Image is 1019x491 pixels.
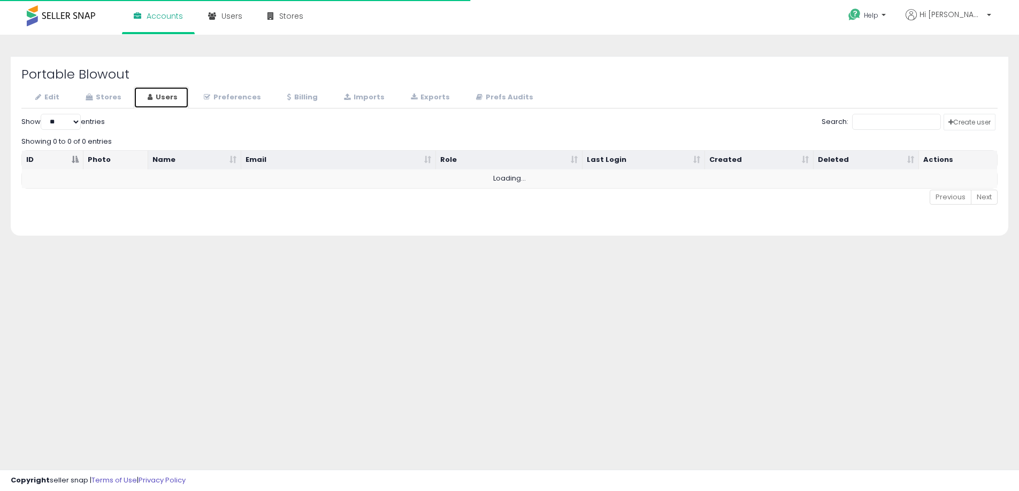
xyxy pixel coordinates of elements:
div: Showing 0 to 0 of 0 entries [21,133,998,147]
a: Stores [72,87,133,108]
h2: Portable Blowout [21,67,998,81]
i: Get Help [848,8,861,21]
label: Show entries [21,114,105,130]
td: Loading... [22,169,997,188]
th: ID: activate to sort column descending [22,151,83,170]
a: Preferences [190,87,272,108]
a: Previous [930,190,971,205]
th: Last Login: activate to sort column ascending [583,151,705,170]
th: Email: activate to sort column ascending [241,151,436,170]
th: Name: activate to sort column ascending [148,151,241,170]
a: Prefs Audits [462,87,545,108]
a: Users [134,87,189,108]
label: Search: [822,114,941,130]
div: seller snap | | [11,476,186,486]
strong: Copyright [11,475,50,485]
span: Hi [PERSON_NAME] [920,9,984,20]
a: Hi [PERSON_NAME] [906,9,991,33]
th: Photo [83,151,149,170]
a: Exports [397,87,461,108]
span: Accounts [147,11,183,21]
a: Privacy Policy [139,475,186,485]
th: Deleted: activate to sort column ascending [814,151,919,170]
a: Next [971,190,998,205]
a: Terms of Use [91,475,137,485]
a: Imports [330,87,396,108]
select: Showentries [41,114,81,130]
th: Role: activate to sort column ascending [436,151,582,170]
a: Billing [273,87,329,108]
input: Search: [852,114,941,130]
span: Users [221,11,242,21]
a: Edit [21,87,71,108]
th: Created: activate to sort column ascending [705,151,814,170]
th: Actions [919,151,997,170]
span: Help [864,11,878,20]
span: Create user [948,118,991,127]
a: Create user [944,114,995,130]
span: Stores [279,11,303,21]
